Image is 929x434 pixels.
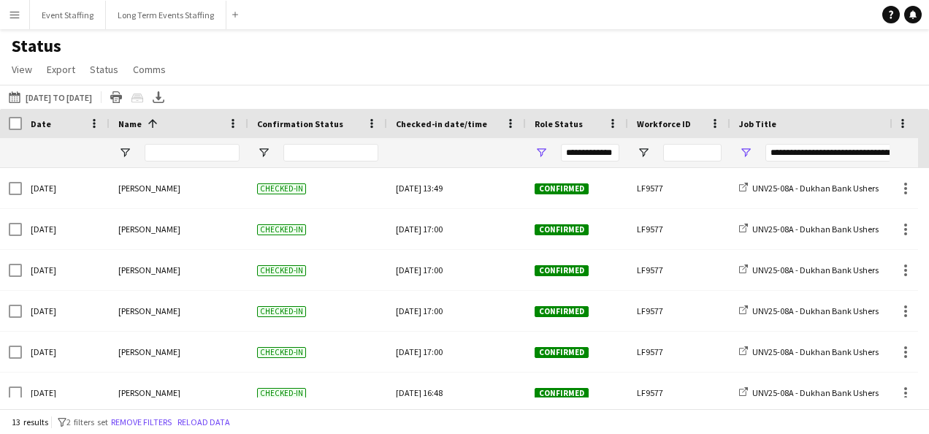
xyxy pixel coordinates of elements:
[22,250,110,290] div: [DATE]
[396,332,517,372] div: [DATE] 17:00
[22,209,110,249] div: [DATE]
[628,373,730,413] div: LF9577
[22,332,110,372] div: [DATE]
[283,144,378,161] input: Confirmation Status Filter Input
[739,118,776,129] span: Job Title
[6,60,38,79] a: View
[752,305,879,316] span: UNV25-08A - Dukhan Bank Ushers
[752,346,879,357] span: UNV25-08A - Dukhan Bank Ushers
[118,183,180,194] span: [PERSON_NAME]
[396,209,517,249] div: [DATE] 17:00
[752,387,879,398] span: UNV25-08A - Dukhan Bank Ushers
[752,264,879,275] span: UNV25-08A - Dukhan Bank Ushers
[739,387,879,398] a: UNV25-08A - Dukhan Bank Ushers
[118,264,180,275] span: [PERSON_NAME]
[396,168,517,208] div: [DATE] 13:49
[150,88,167,106] app-action-btn: Export XLSX
[628,291,730,331] div: LF9577
[12,63,32,76] span: View
[257,388,306,399] span: Checked-in
[145,144,240,161] input: Name Filter Input
[535,388,589,399] span: Confirmed
[66,416,108,427] span: 2 filters set
[118,305,180,316] span: [PERSON_NAME]
[739,264,879,275] a: UNV25-08A - Dukhan Bank Ushers
[106,1,226,29] button: Long Term Events Staffing
[257,146,270,159] button: Open Filter Menu
[752,183,879,194] span: UNV25-08A - Dukhan Bank Ushers
[535,118,583,129] span: Role Status
[41,60,81,79] a: Export
[752,224,879,235] span: UNV25-08A - Dukhan Bank Ushers
[257,224,306,235] span: Checked-in
[396,291,517,331] div: [DATE] 17:00
[739,224,879,235] a: UNV25-08A - Dukhan Bank Ushers
[628,332,730,372] div: LF9577
[628,250,730,290] div: LF9577
[118,387,180,398] span: [PERSON_NAME]
[535,347,589,358] span: Confirmed
[257,265,306,276] span: Checked-in
[396,373,517,413] div: [DATE] 16:48
[30,1,106,29] button: Event Staffing
[739,305,879,316] a: UNV25-08A - Dukhan Bank Ushers
[535,265,589,276] span: Confirmed
[739,346,879,357] a: UNV25-08A - Dukhan Bank Ushers
[22,168,110,208] div: [DATE]
[84,60,124,79] a: Status
[90,63,118,76] span: Status
[637,118,691,129] span: Workforce ID
[108,414,175,430] button: Remove filters
[535,146,548,159] button: Open Filter Menu
[6,88,95,106] button: [DATE] to [DATE]
[396,250,517,290] div: [DATE] 17:00
[257,347,306,358] span: Checked-in
[628,209,730,249] div: LF9577
[22,373,110,413] div: [DATE]
[133,63,166,76] span: Comms
[127,60,172,79] a: Comms
[118,346,180,357] span: [PERSON_NAME]
[739,146,752,159] button: Open Filter Menu
[118,224,180,235] span: [PERSON_NAME]
[535,306,589,317] span: Confirmed
[175,414,233,430] button: Reload data
[118,146,131,159] button: Open Filter Menu
[396,118,487,129] span: Checked-in date/time
[257,183,306,194] span: Checked-in
[22,291,110,331] div: [DATE]
[257,118,343,129] span: Confirmation Status
[47,63,75,76] span: Export
[535,224,589,235] span: Confirmed
[739,183,879,194] a: UNV25-08A - Dukhan Bank Ushers
[31,118,51,129] span: Date
[535,183,589,194] span: Confirmed
[628,168,730,208] div: LF9577
[118,118,142,129] span: Name
[257,306,306,317] span: Checked-in
[663,144,722,161] input: Workforce ID Filter Input
[637,146,650,159] button: Open Filter Menu
[107,88,125,106] app-action-btn: Print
